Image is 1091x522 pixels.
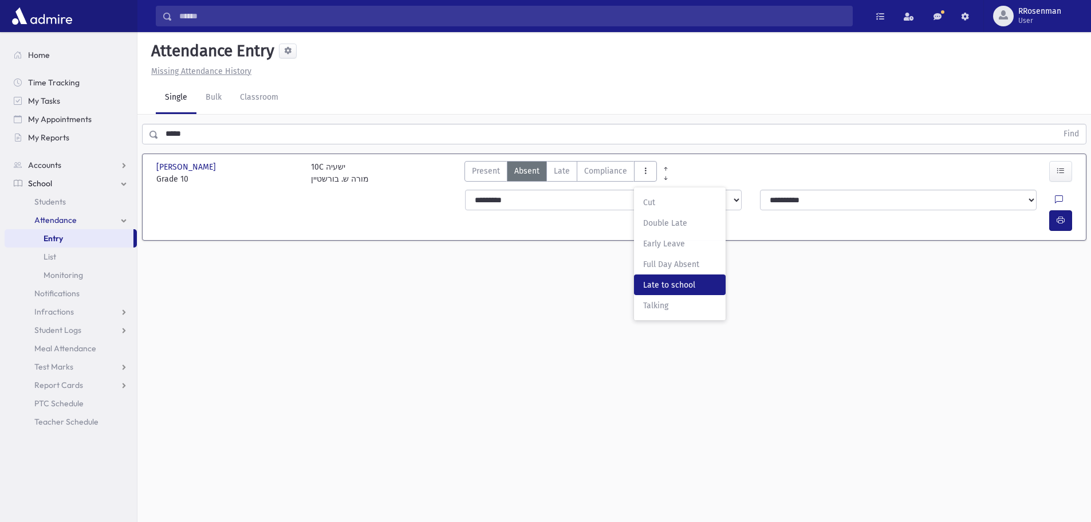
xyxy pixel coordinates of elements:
span: PTC Schedule [34,398,84,409]
input: Search [172,6,852,26]
a: List [5,248,137,266]
a: Missing Attendance History [147,66,251,76]
a: Time Tracking [5,73,137,92]
div: 10C ישעיה מורה ש. בורשטיין [311,161,369,185]
a: Student Logs [5,321,137,339]
a: My Appointments [5,110,137,128]
span: My Appointments [28,114,92,124]
button: Find [1057,124,1086,144]
a: Monitoring [5,266,137,284]
span: Early Leave [643,238,716,250]
span: List [44,252,56,262]
a: Test Marks [5,358,137,376]
span: My Tasks [28,96,60,106]
span: Absent [514,165,539,177]
span: Present [472,165,500,177]
img: AdmirePro [9,5,75,28]
span: Talking [643,300,716,312]
a: Single [156,82,196,114]
span: Late to school [643,279,716,291]
a: School [5,174,137,193]
span: Full Day Absent [643,258,716,270]
span: Monitoring [44,270,83,280]
span: Compliance [584,165,627,177]
span: Teacher Schedule [34,417,99,427]
a: Accounts [5,156,137,174]
h5: Attendance Entry [147,41,274,61]
a: My Reports [5,128,137,147]
span: Meal Attendance [34,343,96,354]
a: My Tasks [5,92,137,110]
span: Cut [643,197,716,209]
a: Teacher Schedule [5,413,137,431]
a: Students [5,193,137,211]
span: Time Tracking [28,77,80,88]
span: My Reports [28,132,69,143]
a: Meal Attendance [5,339,137,358]
u: Missing Attendance History [151,66,251,76]
span: Students [34,197,66,207]
a: Attendance [5,211,137,229]
span: Test Marks [34,362,73,372]
a: Report Cards [5,376,137,394]
span: School [28,178,52,189]
span: Report Cards [34,380,83,390]
span: Entry [44,233,63,244]
span: [PERSON_NAME] [156,161,218,173]
span: RRosenman [1018,7,1061,16]
a: Bulk [196,82,231,114]
span: Notifications [34,288,80,299]
div: AttTypes [464,161,657,185]
a: Entry [5,229,133,248]
a: PTC Schedule [5,394,137,413]
span: Attendance [34,215,77,225]
a: Classroom [231,82,287,114]
a: Infractions [5,303,137,321]
span: Double Late [643,217,716,229]
span: Late [554,165,570,177]
a: Notifications [5,284,137,303]
span: Student Logs [34,325,81,335]
span: Accounts [28,160,61,170]
span: User [1018,16,1061,25]
span: Home [28,50,50,60]
span: Grade 10 [156,173,300,185]
a: Home [5,46,137,64]
span: Infractions [34,307,74,317]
